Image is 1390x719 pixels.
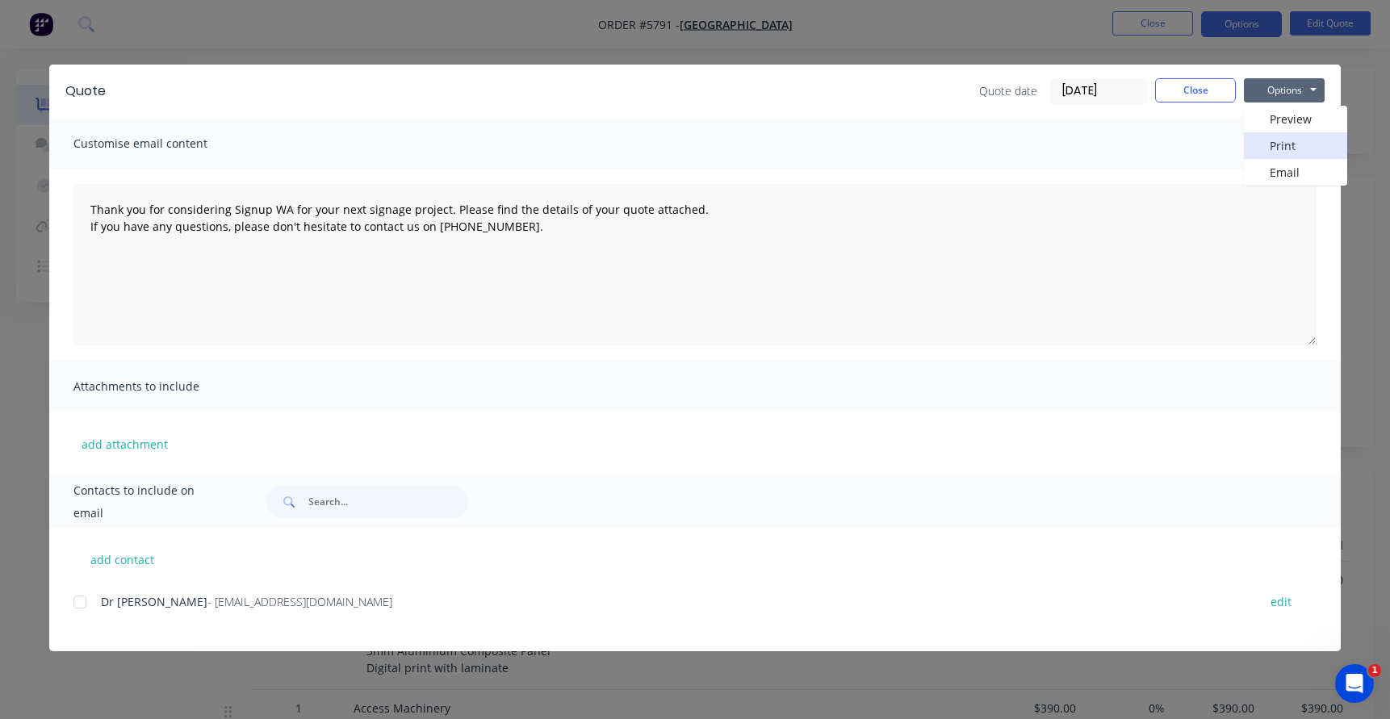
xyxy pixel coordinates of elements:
[73,132,251,155] span: Customise email content
[1244,78,1325,102] button: Options
[207,594,392,609] span: - [EMAIL_ADDRESS][DOMAIN_NAME]
[1244,106,1347,132] button: Preview
[308,486,468,518] input: Search...
[1155,78,1236,102] button: Close
[73,375,251,398] span: Attachments to include
[1335,664,1374,703] iframe: Intercom live chat
[73,432,176,456] button: add attachment
[73,479,226,525] span: Contacts to include on email
[1368,664,1381,677] span: 1
[979,82,1037,99] span: Quote date
[1244,132,1347,159] button: Print
[1261,591,1301,612] button: edit
[1244,159,1347,186] button: Email
[73,547,170,571] button: add contact
[65,82,106,101] div: Quote
[73,184,1317,345] textarea: Thank you for considering Signup WA for your next signage project. Please find the details of you...
[101,594,207,609] span: Dr [PERSON_NAME]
